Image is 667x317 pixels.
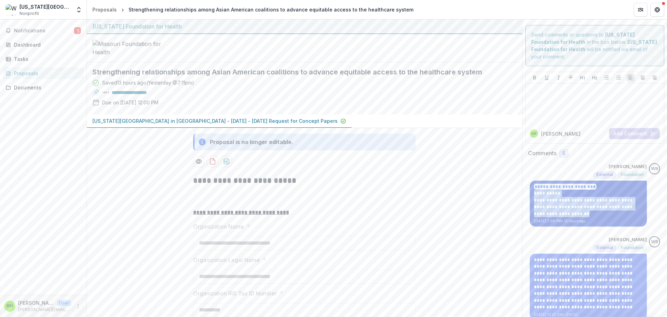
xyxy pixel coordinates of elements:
a: Proposals [90,5,120,15]
div: Saved 13 hours ago ( Yesterday @ 7:11pm ) [102,79,194,86]
div: Bailey Martin-Giacalone [7,304,13,308]
p: User [57,300,71,306]
a: Proposals [3,68,84,79]
div: Wendy Rohrbach [651,167,658,171]
span: External [596,245,613,250]
h2: Strengthening relationships among Asian American coalitions to advance equitable access to the he... [92,68,505,76]
a: Tasks [3,53,84,65]
button: Notifications1 [3,25,84,36]
div: [US_STATE] Foundation for Health [92,22,517,31]
div: Bailey Martin-Giacalone [531,132,536,135]
p: [PERSON_NAME] [541,130,580,137]
button: Align Center [639,73,647,82]
p: Due on [DATE] 12:00 PM [102,99,158,106]
button: More [74,302,82,310]
button: download-proposal [221,156,232,167]
p: 100 % [102,90,109,95]
div: Proposals [92,6,117,13]
nav: breadcrumb [90,5,416,15]
span: Notifications [14,28,74,34]
button: Heading 2 [591,73,599,82]
div: Send comments or questions to in the box below. will be notified via email of your comment. [525,25,665,66]
p: [US_STATE][GEOGRAPHIC_DATA] in [GEOGRAPHIC_DATA] - [DATE] - [DATE] Request for Concept Papers [92,117,338,125]
button: Italicize [554,73,563,82]
p: [PERSON_NAME] [609,163,647,170]
div: Tasks [14,55,78,63]
a: Documents [3,82,84,93]
p: Organization IRS Tax ID Number [193,289,277,298]
div: Dashboard [14,41,78,48]
button: Add Comment [609,128,660,139]
button: Bullet List [602,73,611,82]
button: Partners [634,3,648,17]
button: Align Left [626,73,635,82]
span: External [596,172,613,177]
button: Bold [530,73,539,82]
p: [DATE] 7:08 PM • 13 hours ago [534,219,643,224]
div: [US_STATE][GEOGRAPHIC_DATA] [19,3,71,10]
button: Heading 1 [578,73,587,82]
img: Washington University [6,4,17,15]
button: Preview f16d178b-6410-4943-8aa9-190da52f1883-0.pdf [193,156,204,167]
button: Ordered List [615,73,623,82]
span: 1 [74,27,81,34]
div: Wendy Rohrbach [651,240,658,244]
p: Organization Name [193,222,244,231]
a: Dashboard [3,39,84,50]
div: Strengthening relationships among Asian American coalitions to advance equitable access to the he... [129,6,413,13]
p: [PERSON_NAME] [18,299,54,307]
button: download-proposal [207,156,218,167]
span: Nonprofit [19,10,39,17]
span: Foundation [621,245,644,250]
button: Strike [567,73,575,82]
button: Get Help [650,3,664,17]
button: Underline [543,73,551,82]
div: Documents [14,84,78,91]
div: Proposal is no longer editable. [210,138,293,146]
span: Foundation [621,172,644,177]
img: Missouri Foundation for Health [92,40,162,56]
div: Proposals [14,70,78,77]
button: Open entity switcher [74,3,84,17]
p: [PERSON_NAME] [609,236,647,243]
p: Organization Legal Name [193,256,260,264]
p: [PERSON_NAME][EMAIL_ADDRESS][DOMAIN_NAME] [18,307,71,313]
h2: Comments [528,150,557,157]
span: 5 [562,151,565,157]
button: Align Right [650,73,659,82]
